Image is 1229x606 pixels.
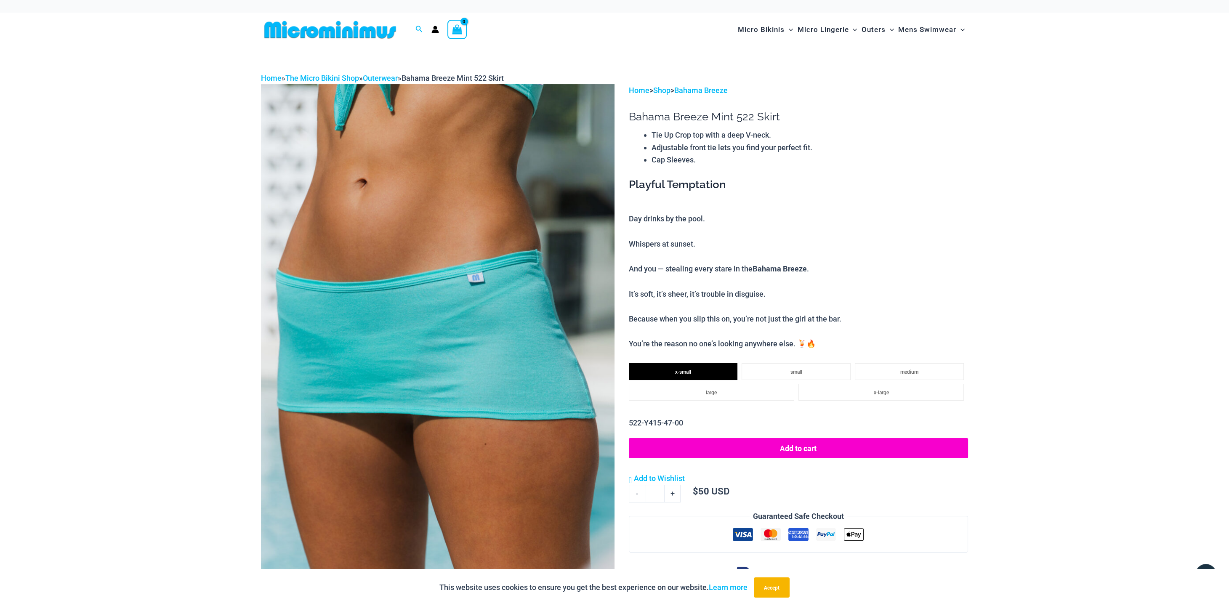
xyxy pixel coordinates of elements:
[629,363,738,380] li: x-small
[785,19,793,40] span: Menu Toggle
[645,485,665,502] input: Product quantity
[849,19,857,40] span: Menu Toggle
[629,110,968,123] h1: Bahama Breeze Mint 522 Skirt
[652,141,968,154] li: Adjustable front tie lets you find your perfect fit.
[652,154,968,166] li: Cap Sleeves.
[736,17,795,43] a: Micro BikinisMenu ToggleMenu Toggle
[795,17,859,43] a: Micro LingerieMenu ToggleMenu Toggle
[873,390,888,396] span: x-large
[886,19,894,40] span: Menu Toggle
[629,213,968,350] p: Day drinks by the pool. Whispers at sunset. And you — stealing every stare in the . It’s soft, it...
[709,583,748,592] a: Learn more
[734,16,968,44] nav: Site Navigation
[665,485,681,502] a: +
[629,485,645,502] a: -
[652,129,968,141] li: Tie Up Crop top with a deep V-neck.
[629,84,968,97] p: > >
[261,74,504,82] span: » » »
[634,474,685,483] span: Add to Wishlist
[402,74,504,82] span: Bahama Breeze Mint 522 Skirt
[629,178,968,192] h3: Playful Temptation
[693,485,729,497] bdi: 50 USD
[415,24,423,35] a: Search icon link
[261,74,282,82] a: Home
[896,17,967,43] a: Mens SwimwearMenu ToggleMenu Toggle
[431,26,439,33] a: Account icon link
[653,86,670,95] a: Shop
[862,19,886,40] span: Outers
[439,581,748,594] p: This website uses cookies to ensure you get the best experience on our website.
[675,369,691,375] span: x-small
[674,86,728,95] a: Bahama Breeze
[753,263,807,274] b: Bahama Breeze
[629,417,968,429] p: 522-Y415-47-00
[693,485,698,497] span: $
[798,384,964,401] li: x-large
[261,20,399,39] img: MM SHOP LOGO FLAT
[742,363,851,380] li: small
[629,86,649,95] a: Home
[629,438,968,458] button: Add to cart
[859,17,896,43] a: OutersMenu ToggleMenu Toggle
[900,369,918,375] span: medium
[363,74,398,82] a: Outerwear
[738,19,785,40] span: Micro Bikinis
[797,19,849,40] span: Micro Lingerie
[898,19,956,40] span: Mens Swimwear
[629,472,685,485] a: Add to Wishlist
[706,390,717,396] span: large
[629,384,794,401] li: large
[855,363,964,380] li: medium
[750,510,847,523] legend: Guaranteed Safe Checkout
[956,19,965,40] span: Menu Toggle
[754,577,790,598] button: Accept
[790,369,802,375] span: small
[285,74,359,82] a: The Micro Bikini Shop
[447,20,467,39] a: View Shopping Cart, empty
